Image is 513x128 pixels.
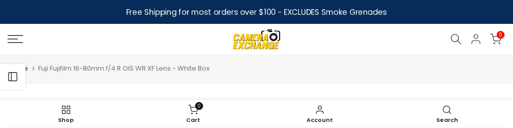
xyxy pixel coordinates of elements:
[262,117,379,123] span: Account
[383,103,510,125] a: Search
[388,117,505,123] span: Search
[126,7,387,17] strong: Free Shipping for most orders over $100 - EXCLUDES Smoke Grenades
[8,63,28,74] a: Home
[38,63,209,73] span: Fuji Fujifilm 16-80mm f/4 R OIS WR XF Lens - White Box
[490,34,501,45] a: 0
[195,102,203,110] span: 0
[3,103,130,125] a: Shop
[497,31,504,39] span: 0
[130,103,257,125] a: 0 Cart
[257,103,384,125] a: Account
[8,117,125,123] span: Shop
[135,117,252,123] span: Cart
